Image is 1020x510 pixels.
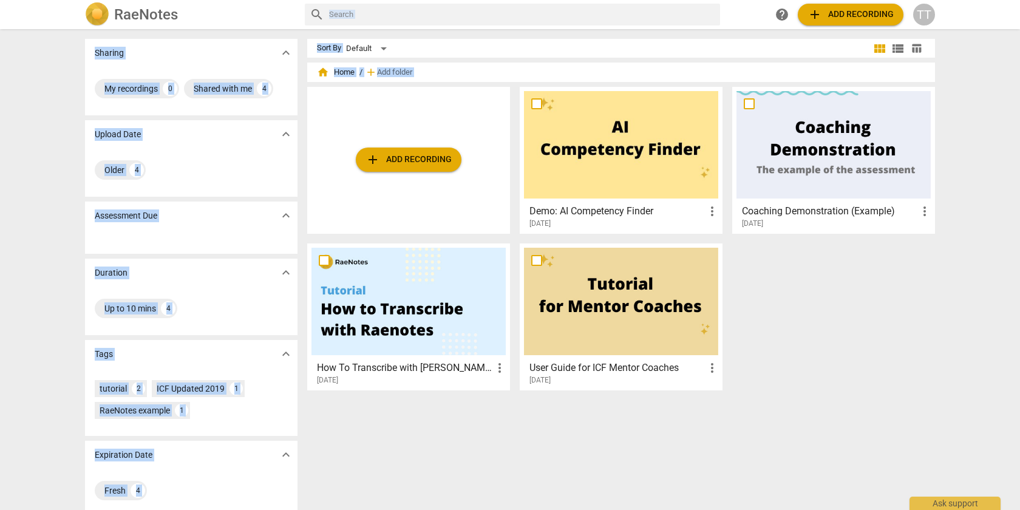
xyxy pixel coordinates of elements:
button: Show more [277,345,295,363]
div: Default [346,39,391,58]
div: Older [104,164,124,176]
span: [DATE] [742,219,763,229]
div: tutorial [100,382,127,395]
img: Logo [85,2,109,27]
span: expand_more [279,46,293,60]
div: 1 [175,404,188,417]
h3: Demo: AI Competency Finder [529,204,705,219]
span: more_vert [705,361,719,375]
span: expand_more [279,265,293,280]
span: more_vert [492,361,507,375]
a: User Guide for ICF Mentor Coaches[DATE] [524,248,718,385]
div: ICF Updated 2019 [157,382,225,395]
a: LogoRaeNotes [85,2,295,27]
span: view_list [891,41,905,56]
span: Add folder [377,68,412,77]
span: expand_more [279,208,293,223]
div: Fresh [104,484,126,497]
a: Help [771,4,793,25]
button: List view [889,39,907,58]
span: view_module [872,41,887,56]
div: 0 [163,81,177,96]
a: How To Transcribe with [PERSON_NAME][DATE] [311,248,506,385]
span: expand_more [279,447,293,462]
span: add [807,7,822,22]
button: Upload [356,148,461,172]
p: Sharing [95,47,124,59]
span: table_chart [911,42,922,54]
div: 4 [131,483,145,498]
h3: How To Transcribe with RaeNotes [317,361,492,375]
button: Show more [277,206,295,225]
span: [DATE] [529,375,551,386]
p: Expiration Date [95,449,152,461]
input: Search [329,5,715,24]
h2: RaeNotes [114,6,178,23]
p: Duration [95,267,127,279]
span: help [775,7,789,22]
button: Tile view [871,39,889,58]
h3: User Guide for ICF Mentor Coaches [529,361,705,375]
span: [DATE] [317,375,338,386]
span: Home [317,66,355,78]
p: Tags [95,348,113,361]
div: 4 [129,163,144,177]
button: TT [913,4,935,25]
span: Add recording [365,152,452,167]
p: Upload Date [95,128,141,141]
span: more_vert [705,204,719,219]
button: Show more [277,263,295,282]
span: / [359,68,362,77]
span: search [310,7,324,22]
div: Up to 10 mins [104,302,156,314]
span: more_vert [917,204,932,219]
div: 2 [132,382,145,395]
span: add [365,66,377,78]
div: 1 [229,382,243,395]
button: Show more [277,44,295,62]
div: RaeNotes example [100,404,170,416]
div: 4 [161,301,175,316]
button: Show more [277,125,295,143]
button: Upload [798,4,903,25]
div: Sort By [317,44,341,53]
button: Table view [907,39,925,58]
div: Shared with me [194,83,252,95]
p: Assessment Due [95,209,157,222]
span: expand_more [279,347,293,361]
a: Demo: AI Competency Finder[DATE] [524,91,718,228]
div: My recordings [104,83,158,95]
div: Ask support [909,497,1001,510]
span: expand_more [279,127,293,141]
h3: Coaching Demonstration (Example) [742,204,917,219]
a: Coaching Demonstration (Example)[DATE] [736,91,931,228]
div: 4 [257,81,271,96]
span: [DATE] [529,219,551,229]
span: add [365,152,380,167]
span: Add recording [807,7,894,22]
span: home [317,66,329,78]
button: Show more [277,446,295,464]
